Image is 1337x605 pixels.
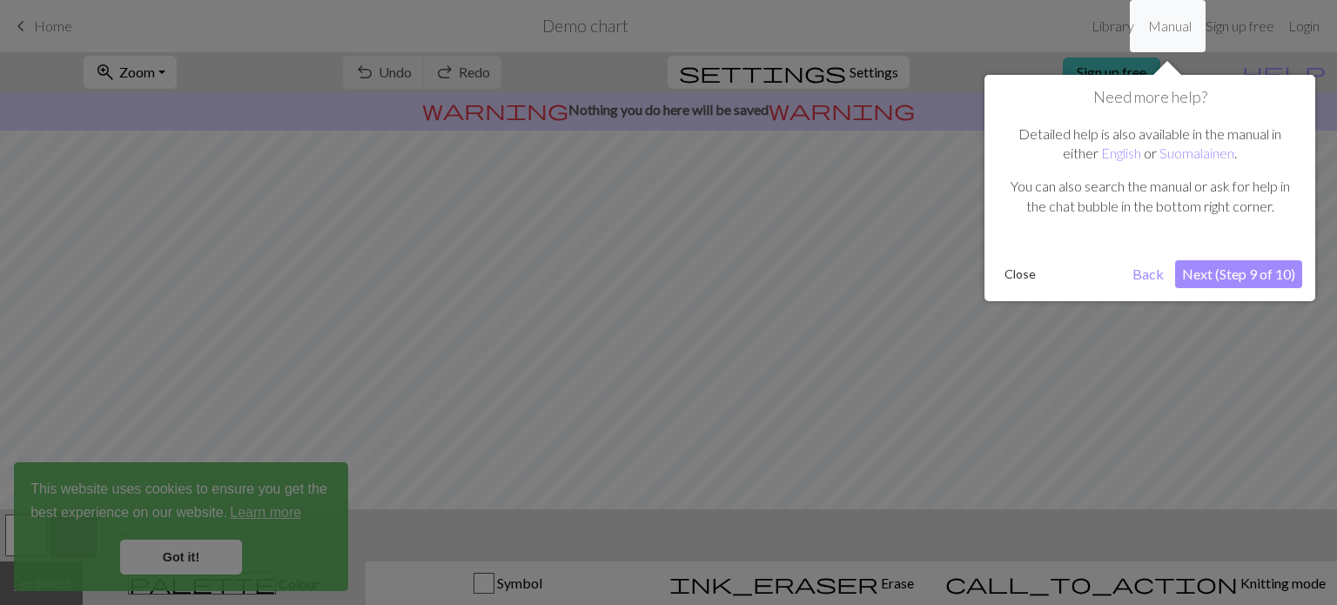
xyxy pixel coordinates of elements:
button: Back [1125,260,1171,288]
div: Need more help? [984,75,1315,301]
a: Suomalainen [1159,145,1234,161]
p: Detailed help is also available in the manual in either or . [1006,124,1293,164]
a: English [1101,145,1141,161]
h1: Need more help? [998,88,1302,107]
p: You can also search the manual or ask for help in the chat bubble in the bottom right corner. [1006,177,1293,216]
button: Next (Step 9 of 10) [1175,260,1302,288]
button: Close [998,261,1043,287]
